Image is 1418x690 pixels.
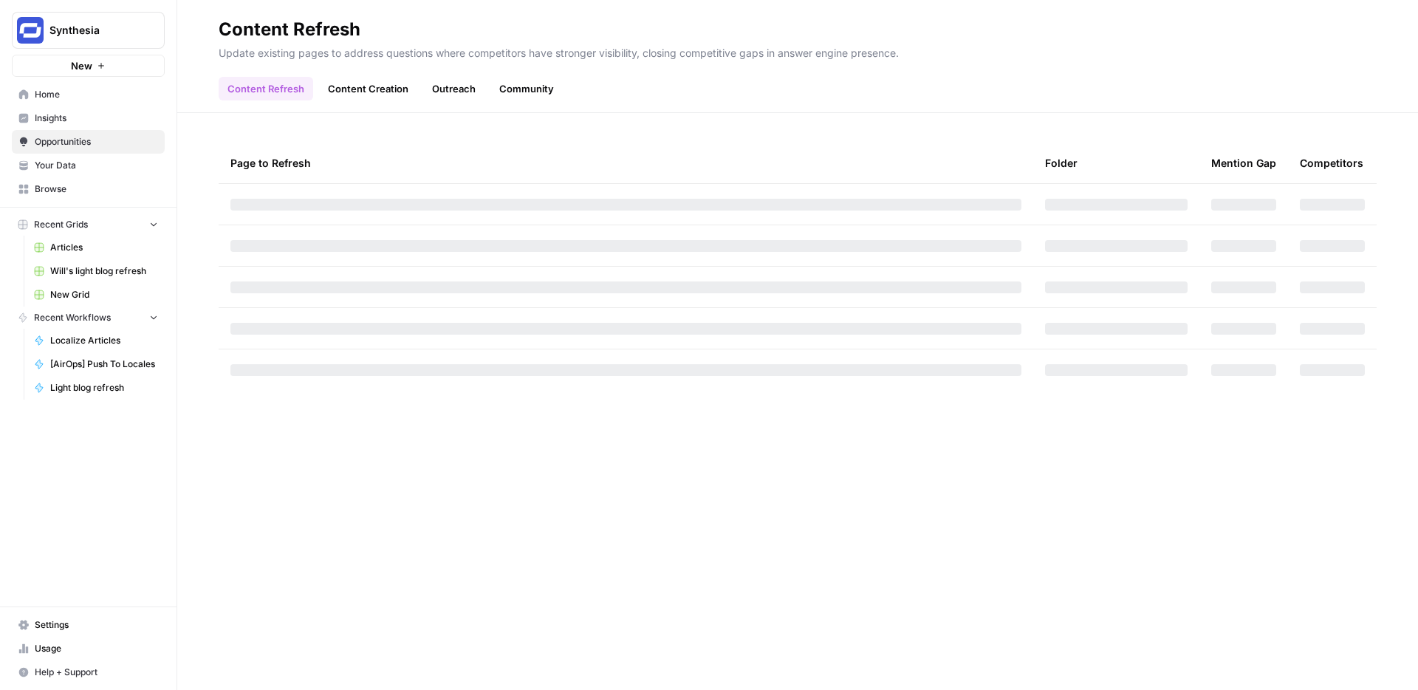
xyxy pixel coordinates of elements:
button: Help + Support [12,660,165,684]
div: Folder [1045,143,1078,183]
span: [AirOps] Push To Locales [50,358,158,371]
span: Recent Workflows [34,311,111,324]
a: Insights [12,106,165,130]
button: Workspace: Synthesia [12,12,165,49]
span: Localize Articles [50,334,158,347]
span: Opportunities [35,135,158,148]
a: Your Data [12,154,165,177]
a: Content Refresh [219,77,313,100]
button: Recent Grids [12,214,165,236]
a: Home [12,83,165,106]
span: Settings [35,618,158,632]
a: Localize Articles [27,329,165,352]
span: Synthesia [49,23,139,38]
a: Settings [12,613,165,637]
span: Insights [35,112,158,125]
span: New Grid [50,288,158,301]
span: New [71,58,92,73]
span: Light blog refresh [50,381,158,394]
button: New [12,55,165,77]
div: Mention Gap [1211,143,1276,183]
a: [AirOps] Push To Locales [27,352,165,376]
span: Help + Support [35,666,158,679]
span: Browse [35,182,158,196]
a: New Grid [27,283,165,307]
span: Home [35,88,158,101]
div: Page to Refresh [230,143,1021,183]
a: Will's light blog refresh [27,259,165,283]
span: Usage [35,642,158,655]
a: Content Creation [319,77,417,100]
span: Your Data [35,159,158,172]
span: Will's light blog refresh [50,264,158,278]
span: Recent Grids [34,218,88,231]
a: Community [490,77,563,100]
p: Update existing pages to address questions where competitors have stronger visibility, closing co... [219,41,1377,61]
div: Content Refresh [219,18,360,41]
a: Light blog refresh [27,376,165,400]
img: Synthesia Logo [17,17,44,44]
a: Usage [12,637,165,660]
a: Browse [12,177,165,201]
a: Opportunities [12,130,165,154]
div: Competitors [1300,143,1363,183]
span: Articles [50,241,158,254]
a: Outreach [423,77,484,100]
button: Recent Workflows [12,307,165,329]
a: Articles [27,236,165,259]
